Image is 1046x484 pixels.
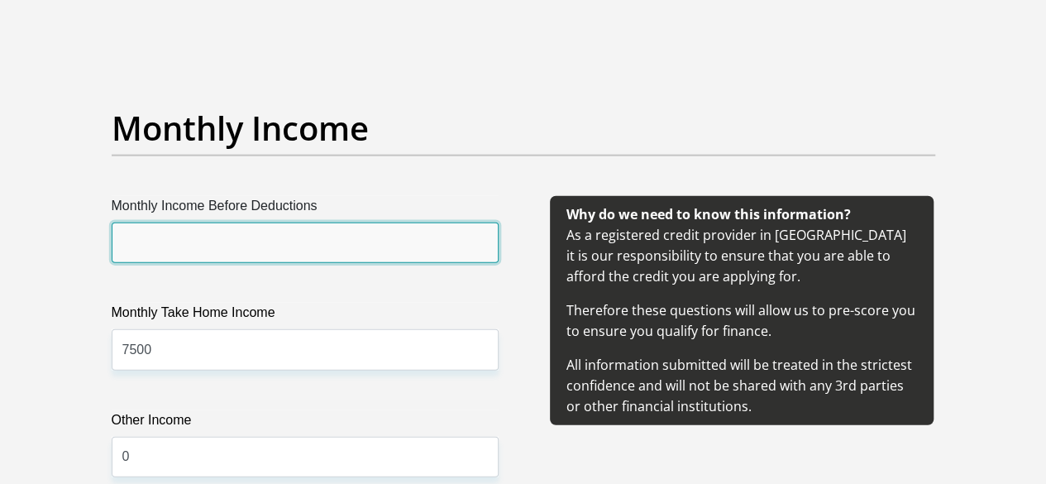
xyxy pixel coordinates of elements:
[112,303,499,329] label: Monthly Take Home Income
[566,205,851,223] b: Why do we need to know this information?
[112,196,499,223] label: Monthly Income Before Deductions
[112,329,499,370] input: Monthly Take Home Income
[112,410,499,437] label: Other Income
[566,205,915,415] span: As a registered credit provider in [GEOGRAPHIC_DATA] it is our responsibility to ensure that you ...
[112,437,499,477] input: Other Income
[112,223,499,263] input: Monthly Income Before Deductions
[112,108,935,148] h2: Monthly Income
